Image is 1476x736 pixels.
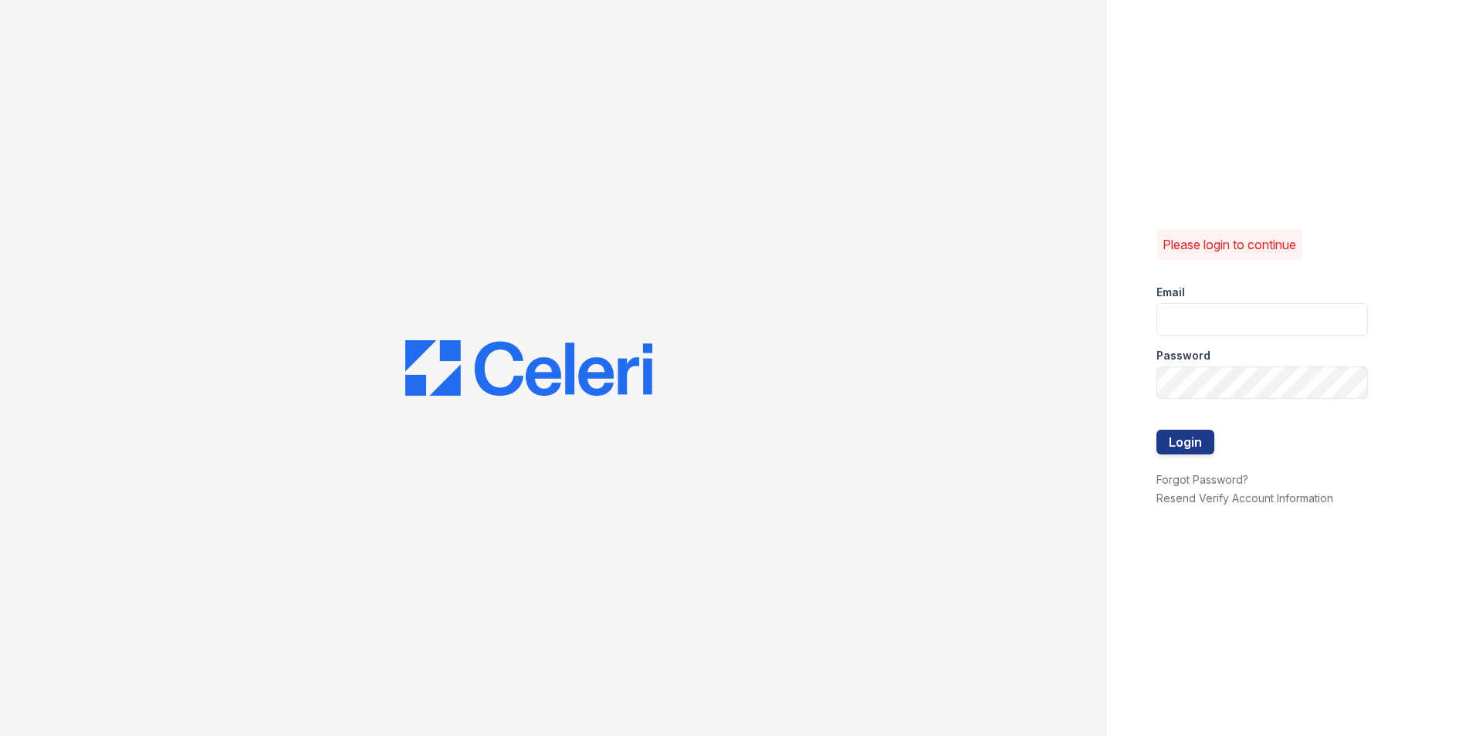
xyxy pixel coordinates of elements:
button: Login [1156,430,1214,454]
img: CE_Logo_Blue-a8612792a0a2168367f1c8372b55b34899dd931a85d93a1a3d3e32e68fde9ad4.png [405,340,652,396]
label: Password [1156,348,1210,363]
p: Please login to continue [1163,235,1296,254]
label: Email [1156,285,1185,300]
a: Resend Verify Account Information [1156,491,1333,505]
a: Forgot Password? [1156,473,1248,486]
